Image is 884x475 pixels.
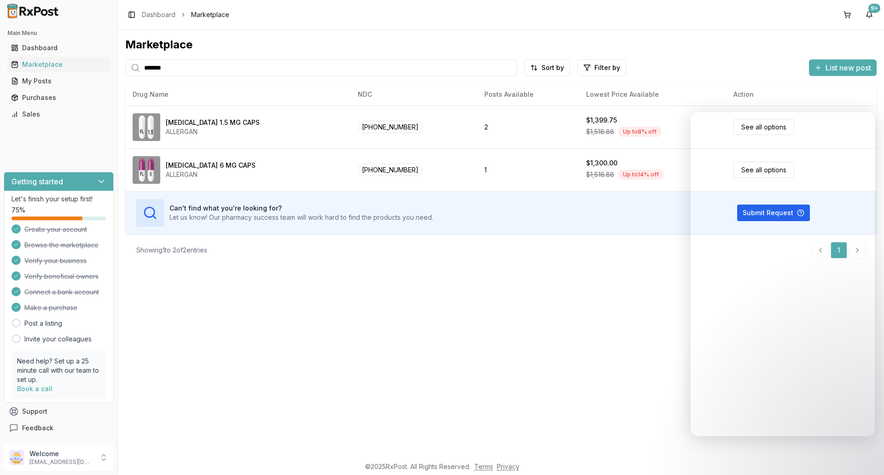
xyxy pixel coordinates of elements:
button: List new post [809,59,877,76]
div: [MEDICAL_DATA] 1.5 MG CAPS [166,118,260,127]
span: $1,518.88 [586,127,614,136]
button: Filter by [577,59,626,76]
button: My Posts [4,74,114,88]
a: Post a listing [24,319,62,328]
span: Feedback [22,423,53,433]
td: 1 [477,148,579,191]
div: Marketplace [11,60,106,69]
button: Support [4,403,114,420]
div: 9+ [868,4,880,13]
a: List new post [809,64,877,73]
span: Verify beneficial owners [24,272,99,281]
p: [EMAIL_ADDRESS][DOMAIN_NAME] [29,458,93,466]
td: 2 [477,106,579,148]
span: Sort by [541,63,564,72]
p: Let's finish your setup first! [12,194,106,204]
div: My Posts [11,76,106,86]
a: Purchases [7,89,110,106]
th: Posts Available [477,83,579,106]
iframe: Intercom live chat [691,112,875,436]
div: Sales [11,110,106,119]
span: Make a purchase [24,303,77,312]
span: $1,518.88 [586,170,614,179]
span: [PHONE_NUMBER] [358,164,423,176]
button: Marketplace [4,57,114,72]
a: Dashboard [7,40,110,56]
button: Sales [4,107,114,122]
th: NDC [350,83,477,106]
a: Dashboard [142,10,175,19]
a: Terms [474,463,493,470]
div: ALLERGAN [166,170,256,179]
a: Marketplace [7,56,110,73]
img: Vraylar 1.5 MG CAPS [133,113,160,141]
th: Lowest Price Available [579,83,726,106]
div: Purchases [11,93,106,102]
span: Verify your business [24,256,87,265]
a: My Posts [7,73,110,89]
th: Drug Name [125,83,350,106]
p: Welcome [29,449,93,458]
p: Let us know! Our pharmacy success team will work hard to find the products you need. [169,213,433,222]
div: Up to 14 % off [618,170,664,180]
span: [PHONE_NUMBER] [358,121,423,133]
span: List new post [826,62,871,73]
span: Connect a bank account [24,287,99,297]
img: RxPost Logo [4,4,63,18]
a: Invite your colleagues [24,334,92,344]
div: Marketplace [125,37,877,52]
nav: breadcrumb [142,10,229,19]
img: Vraylar 6 MG CAPS [133,156,160,184]
button: Sort by [524,59,570,76]
iframe: Intercom live chat [853,444,875,466]
h3: Getting started [12,176,63,187]
a: Sales [7,106,110,123]
a: Privacy [497,463,519,470]
h3: Can't find what you're looking for? [169,204,433,213]
div: $1,300.00 [586,158,617,168]
span: Create your account [24,225,87,234]
div: $1,399.75 [586,116,617,125]
button: Dashboard [4,41,114,55]
div: Dashboard [11,43,106,53]
span: 75 % [12,205,25,215]
div: Up to 8 % off [618,127,662,137]
a: Book a call [17,385,52,393]
h2: Main Menu [7,29,110,37]
div: Showing 1 to 2 of 2 entries [136,246,207,255]
img: User avatar [9,450,24,465]
button: 9+ [862,7,877,22]
th: Action [726,83,877,106]
span: Filter by [594,63,620,72]
button: Purchases [4,90,114,105]
button: Feedback [4,420,114,436]
div: [MEDICAL_DATA] 6 MG CAPS [166,161,256,170]
span: Browse the marketplace [24,240,99,250]
div: ALLERGAN [166,127,260,136]
span: Marketplace [191,10,229,19]
p: Need help? Set up a 25 minute call with our team to set up. [17,357,100,384]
